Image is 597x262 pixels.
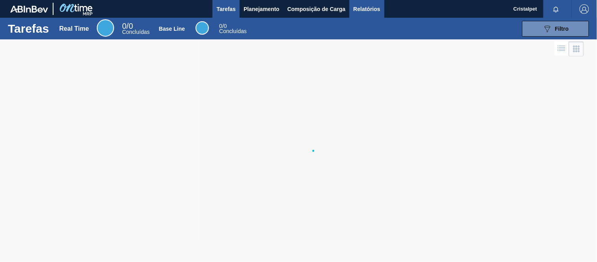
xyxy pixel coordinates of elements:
[244,4,279,14] span: Planejamento
[10,6,48,13] img: TNhmsLtSVTkK8tSr43FrP2fwEKptu5GPRR3wAAAABJRU5ErkJggg==
[122,29,150,35] span: Concluídas
[287,4,346,14] span: Composição de Carga
[122,22,133,30] span: / 0
[353,4,380,14] span: Relatórios
[8,24,49,33] h1: Tarefas
[159,26,185,32] div: Base Line
[543,4,569,15] button: Notificações
[216,4,236,14] span: Tarefas
[555,26,569,32] span: Filtro
[97,19,114,37] div: Real Time
[122,23,150,35] div: Real Time
[122,22,126,30] span: 0
[219,24,247,34] div: Base Line
[580,4,589,14] img: Logout
[59,25,89,32] div: Real Time
[219,23,227,29] span: / 0
[219,23,222,29] span: 0
[196,21,209,35] div: Base Line
[522,21,589,37] button: Filtro
[219,28,247,34] span: Concluídas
